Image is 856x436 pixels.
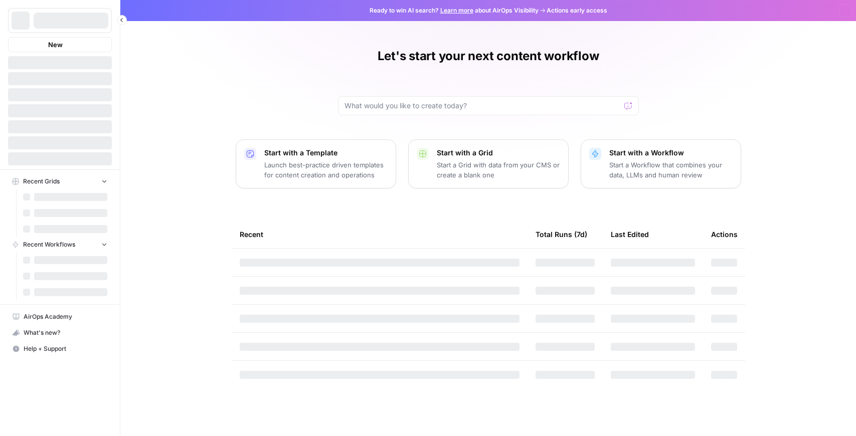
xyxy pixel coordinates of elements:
[408,139,569,188] button: Start with a GridStart a Grid with data from your CMS or create a blank one
[437,160,560,180] p: Start a Grid with data from your CMS or create a blank one
[264,148,388,158] p: Start with a Template
[440,7,473,14] a: Learn more
[611,221,649,248] div: Last Edited
[711,221,738,248] div: Actions
[48,40,63,50] span: New
[536,221,587,248] div: Total Runs (7d)
[437,148,560,158] p: Start with a Grid
[581,139,741,188] button: Start with a WorkflowStart a Workflow that combines your data, LLMs and human review
[8,309,112,325] a: AirOps Academy
[8,237,112,252] button: Recent Workflows
[345,101,620,111] input: What would you like to create today?
[8,325,112,341] button: What's new?
[23,240,75,249] span: Recent Workflows
[370,6,539,15] span: Ready to win AI search? about AirOps Visibility
[236,139,396,188] button: Start with a TemplateLaunch best-practice driven templates for content creation and operations
[378,48,599,64] h1: Let's start your next content workflow
[8,37,112,52] button: New
[24,344,107,353] span: Help + Support
[609,160,733,180] p: Start a Workflow that combines your data, LLMs and human review
[547,6,607,15] span: Actions early access
[240,221,520,248] div: Recent
[8,341,112,357] button: Help + Support
[264,160,388,180] p: Launch best-practice driven templates for content creation and operations
[8,174,112,189] button: Recent Grids
[9,325,111,340] div: What's new?
[23,177,60,186] span: Recent Grids
[24,312,107,321] span: AirOps Academy
[609,148,733,158] p: Start with a Workflow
